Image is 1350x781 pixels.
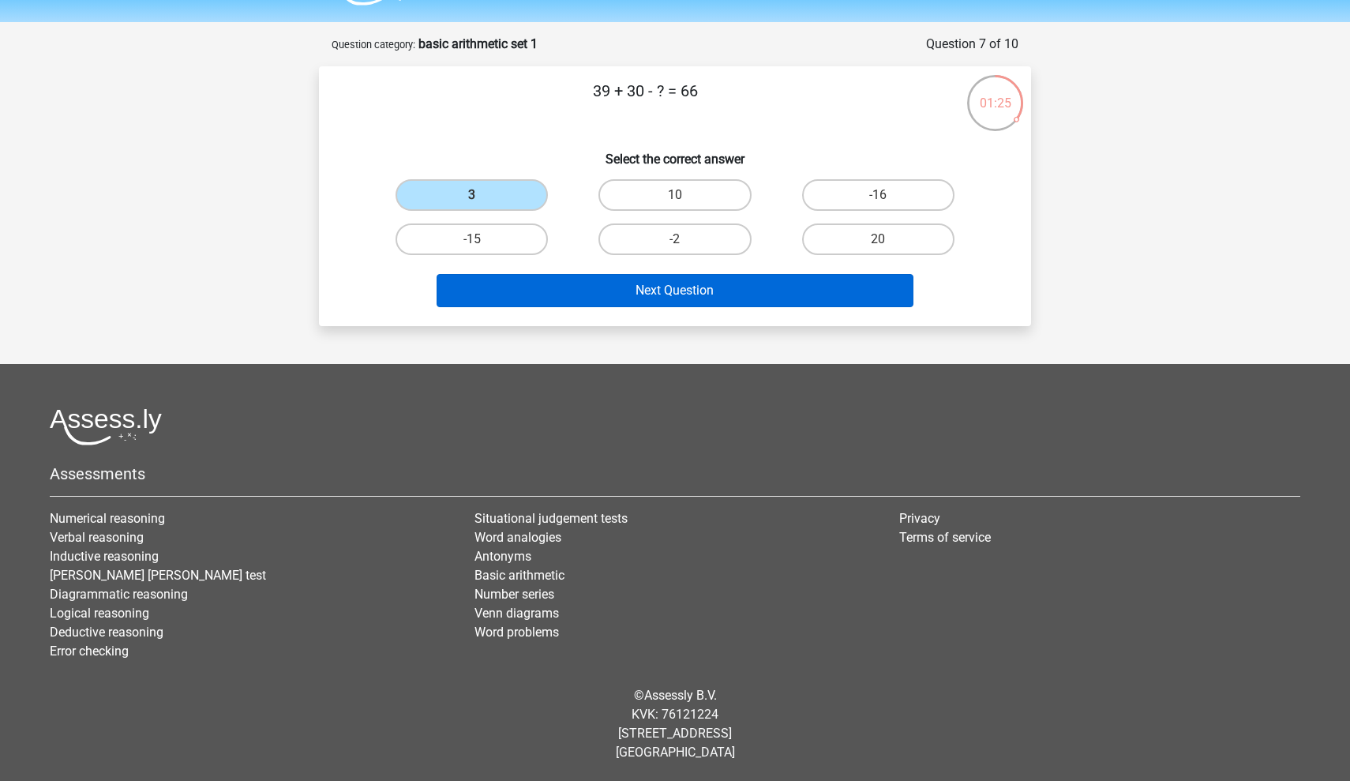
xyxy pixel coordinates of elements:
[474,511,628,526] a: Situational judgement tests
[38,674,1312,775] div: © KVK: 76121224 [STREET_ADDRESS] [GEOGRAPHIC_DATA]
[50,549,159,564] a: Inductive reasoning
[50,625,163,640] a: Deductive reasoning
[396,223,548,255] label: -15
[966,73,1025,113] div: 01:25
[899,530,991,545] a: Terms of service
[50,511,165,526] a: Numerical reasoning
[474,606,559,621] a: Venn diagrams
[899,511,940,526] a: Privacy
[332,39,415,51] small: Question category:
[418,36,538,51] strong: basic arithmetic set 1
[50,464,1300,483] h5: Assessments
[50,644,129,659] a: Error checking
[50,606,149,621] a: Logical reasoning
[344,139,1006,167] h6: Select the correct answer
[50,408,162,445] img: Assessly logo
[474,530,561,545] a: Word analogies
[802,179,954,211] label: -16
[644,688,717,703] a: Assessly B.V.
[50,587,188,602] a: Diagrammatic reasoning
[474,625,559,640] a: Word problems
[50,568,266,583] a: [PERSON_NAME] [PERSON_NAME] test
[474,568,564,583] a: Basic arithmetic
[437,274,914,307] button: Next Question
[802,223,954,255] label: 20
[396,179,548,211] label: 3
[598,223,751,255] label: -2
[926,35,1018,54] div: Question 7 of 10
[344,79,947,126] p: 39 + 30 - ? = 66
[50,530,144,545] a: Verbal reasoning
[598,179,751,211] label: 10
[474,587,554,602] a: Number series
[474,549,531,564] a: Antonyms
